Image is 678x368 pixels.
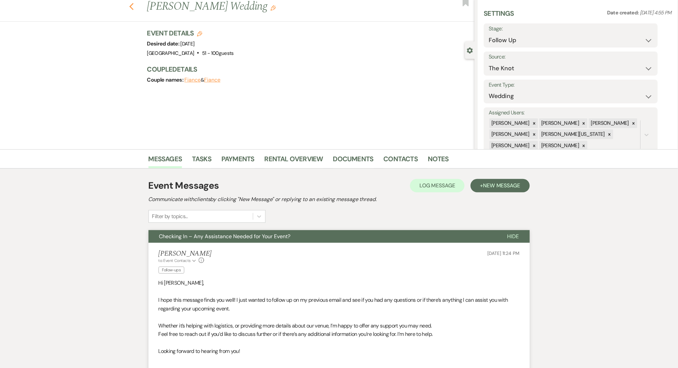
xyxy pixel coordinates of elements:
[640,9,672,16] span: [DATE] 4:55 PM
[384,154,418,168] a: Contacts
[192,154,211,168] a: Tasks
[489,108,653,118] label: Assigned Users:
[202,50,234,57] span: 51 - 100 guests
[489,52,653,62] label: Source:
[489,24,653,34] label: Stage:
[159,279,520,287] p: Hi [PERSON_NAME],
[152,212,188,220] div: Filter by topics...
[181,40,195,47] span: [DATE]
[467,47,473,53] button: Close lead details
[159,258,191,263] span: to: Event Contacts
[410,179,465,192] button: Log Message
[185,77,220,83] span: &
[159,267,185,274] span: Follow-ups
[540,129,606,139] div: [PERSON_NAME][US_STATE]
[483,182,520,189] span: New Message
[159,347,520,356] p: Looking forward to hearing from you!
[265,154,323,168] a: Rental Overview
[607,9,640,16] span: Date created:
[149,154,182,168] a: Messages
[159,321,520,330] p: Whether it’s helping with logistics, or providing more details about our venue, I’m happy to offe...
[204,77,220,83] button: Fiance
[159,250,212,258] h5: [PERSON_NAME]
[428,154,449,168] a: Notes
[540,118,581,128] div: [PERSON_NAME]
[159,296,520,313] p: I hope this message finds you well! I just wanted to follow up on my previous email and see if yo...
[147,76,185,83] span: Couple names:
[149,195,530,203] h2: Communicate with clients by clicking "New Message" or replying to an existing message thread.
[419,182,455,189] span: Log Message
[540,141,581,151] div: [PERSON_NAME]
[471,179,529,192] button: +New Message
[147,65,468,74] h3: Couple Details
[271,5,276,11] button: Edit
[490,118,531,128] div: [PERSON_NAME]
[159,258,197,264] button: to: Event Contacts
[490,129,531,139] div: [PERSON_NAME]
[147,28,234,38] h3: Event Details
[333,154,374,168] a: Documents
[488,250,520,256] span: [DATE] 11:24 PM
[185,77,201,83] button: Fiance
[484,9,514,23] h3: Settings
[149,230,497,243] button: Checking In – Any Assistance Needed for Your Event?
[147,50,194,57] span: [GEOGRAPHIC_DATA]
[489,80,653,90] label: Event Type:
[490,141,531,151] div: [PERSON_NAME]
[221,154,255,168] a: Payments
[147,40,181,47] span: Desired date:
[497,230,530,243] button: Hide
[149,179,219,193] h1: Event Messages
[507,233,519,240] span: Hide
[589,118,630,128] div: [PERSON_NAME]
[159,233,291,240] span: Checking In – Any Assistance Needed for Your Event?
[159,330,520,339] p: Feel free to reach out if you’d like to discuss further or if there’s any additional information ...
